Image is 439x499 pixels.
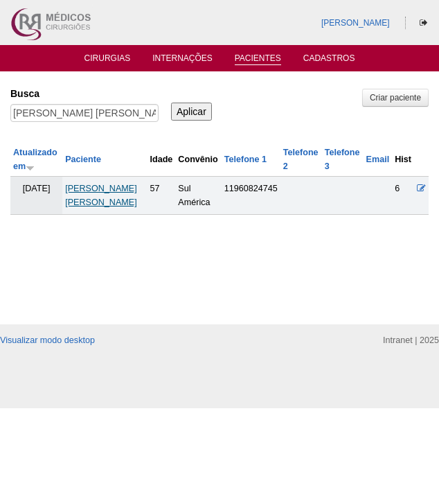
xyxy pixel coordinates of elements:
a: Cirurgias [84,53,131,67]
i: Sair [420,19,427,27]
a: Pacientes [235,53,281,65]
td: 6 [392,177,414,215]
th: Idade [147,143,175,177]
a: [PERSON_NAME] [PERSON_NAME] [65,184,137,207]
a: Atualizado em [13,148,57,171]
td: 57 [147,177,175,215]
input: Digite os termos que você deseja procurar. [10,104,159,122]
a: Paciente [65,155,101,164]
a: Email [366,155,390,164]
a: Telefone 3 [325,148,360,171]
td: [DATE] [10,177,62,215]
td: Sul América [175,177,221,215]
a: Cadastros [303,53,355,67]
a: [PERSON_NAME] [321,18,390,28]
input: Aplicar [171,103,212,121]
a: Telefone 1 [224,155,267,164]
th: Convênio [175,143,221,177]
a: Criar paciente [362,89,429,107]
img: ordem crescente [26,163,35,172]
a: Telefone 2 [283,148,319,171]
div: Intranet | 2025 [383,333,439,347]
a: Internações [152,53,213,67]
th: Hist [392,143,414,177]
label: Busca [10,87,159,100]
td: 11960824745 [222,177,280,215]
